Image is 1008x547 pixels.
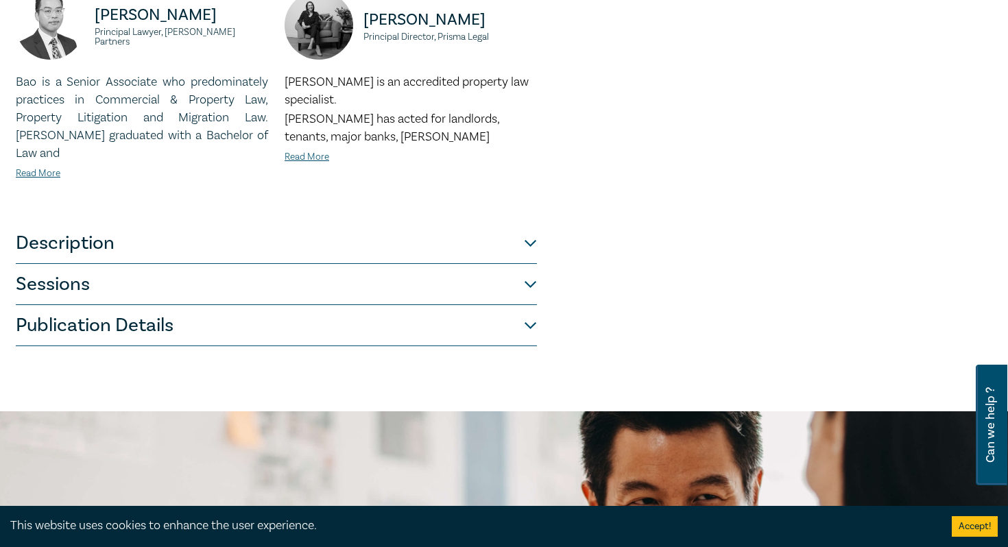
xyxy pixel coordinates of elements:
[16,223,537,264] button: Description
[16,73,268,162] p: Bao is a Senior Associate who predominately practices in Commercial & Property Law, Property Liti...
[95,4,268,26] p: [PERSON_NAME]
[16,167,60,180] a: Read More
[363,32,537,42] small: Principal Director, Prisma Legal
[285,151,329,163] a: Read More
[16,305,537,346] button: Publication Details
[984,373,997,477] span: Can we help ?
[95,27,268,47] small: Principal Lawyer, [PERSON_NAME] Partners
[10,517,931,535] div: This website uses cookies to enhance the user experience.
[285,111,499,145] span: [PERSON_NAME] has acted for landlords, tenants, major banks, [PERSON_NAME]
[285,74,529,108] span: [PERSON_NAME] is an accredited property law specialist.
[952,516,998,537] button: Accept cookies
[363,9,537,31] p: [PERSON_NAME]
[16,264,537,305] button: Sessions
